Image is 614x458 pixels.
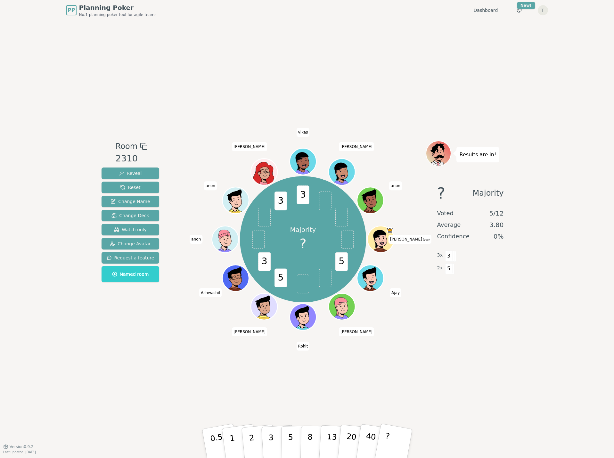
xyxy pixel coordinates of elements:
[274,191,287,210] span: 3
[116,152,148,165] div: 2310
[297,128,310,137] span: Click to change your name
[489,209,504,218] span: 5 / 12
[437,185,445,201] span: ?
[474,7,498,13] a: Dashboard
[387,227,393,233] span: Tejal is the host
[339,142,374,151] span: Click to change your name
[297,185,309,204] span: 3
[3,450,36,454] span: Last updated: [DATE]
[445,263,453,274] span: 5
[112,271,149,277] span: Named room
[114,226,147,233] span: Watch only
[297,342,310,351] span: Click to change your name
[437,252,443,259] span: 3 x
[107,255,154,261] span: Request a feature
[79,3,157,12] span: Planning Poker
[390,288,401,297] span: Click to change your name
[494,232,504,241] span: 0 %
[102,196,160,207] button: Change Name
[102,168,160,179] button: Reveal
[489,220,504,229] span: 3.80
[111,198,150,205] span: Change Name
[517,2,535,9] div: New!
[102,224,160,235] button: Watch only
[437,209,454,218] span: Voted
[258,252,271,271] span: 3
[204,181,217,190] span: Click to change your name
[339,327,374,336] span: Click to change your name
[79,12,157,17] span: No.1 planning poker tool for agile teams
[335,252,348,271] span: 5
[290,225,316,234] p: Majority
[538,5,548,15] button: T
[110,241,151,247] span: Change Avatar
[274,268,287,287] span: 5
[232,327,267,336] span: Click to change your name
[437,232,470,241] span: Confidence
[116,141,137,152] span: Room
[389,181,402,190] span: Click to change your name
[119,170,142,176] span: Reveal
[368,227,393,252] button: Click to change your avatar
[199,288,222,297] span: Click to change your name
[513,4,525,16] button: New!
[102,252,160,264] button: Request a feature
[10,444,34,449] span: Version 0.9.2
[68,6,75,14] span: PP
[3,444,34,449] button: Version0.9.2
[102,182,160,193] button: Reset
[232,142,267,151] span: Click to change your name
[473,185,504,201] span: Majority
[460,150,496,159] p: Results are in!
[120,184,140,191] span: Reset
[422,238,430,241] span: (you)
[102,266,160,282] button: Named room
[389,235,431,244] span: Click to change your name
[437,265,443,272] span: 2 x
[111,212,149,219] span: Change Deck
[190,235,202,244] span: Click to change your name
[66,3,157,17] a: PPPlanning PokerNo.1 planning poker tool for agile teams
[299,234,306,253] span: ?
[102,210,160,221] button: Change Deck
[437,220,461,229] span: Average
[102,238,160,249] button: Change Avatar
[445,250,453,261] span: 3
